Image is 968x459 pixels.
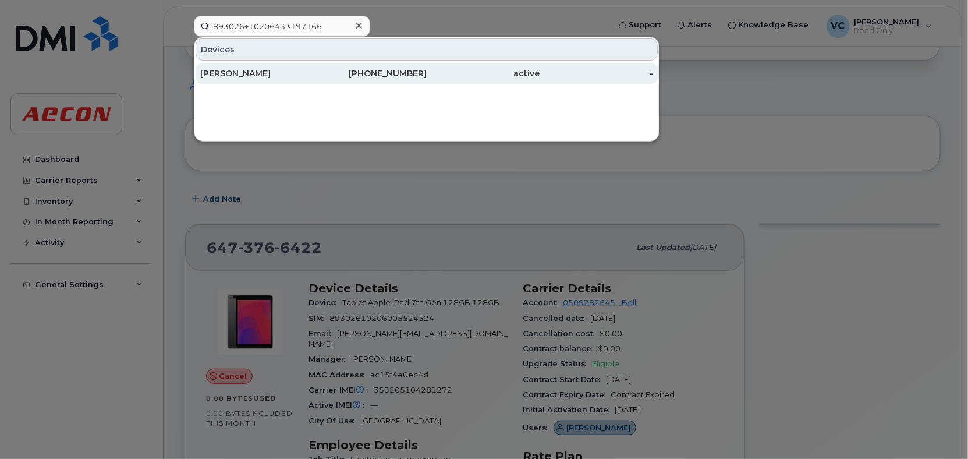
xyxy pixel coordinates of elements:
a: [PERSON_NAME][PHONE_NUMBER]active- [196,63,658,84]
div: [PERSON_NAME] [200,68,314,79]
div: Devices [196,38,658,61]
div: - [540,68,654,79]
div: [PHONE_NUMBER] [314,68,427,79]
input: Find something... [194,16,370,37]
div: active [427,68,540,79]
